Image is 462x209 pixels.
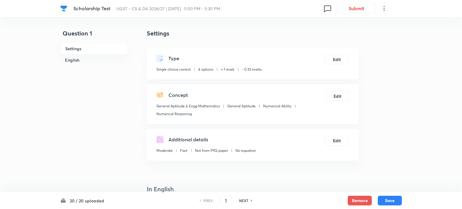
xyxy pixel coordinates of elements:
[325,55,349,64] button: Edit
[168,136,208,143] h5: Additional details
[156,55,164,62] img: questionType.svg
[180,148,187,153] p: Fact
[378,196,402,205] button: Save
[263,103,291,109] p: Numerical Ability
[203,198,213,203] h6: PREV
[60,5,69,12] a: Company Logo
[337,4,376,13] button: Submit
[198,67,213,72] p: 4 options
[156,103,220,109] p: General Aptitude & Engg Mathematics
[348,196,372,205] button: Remove
[147,29,359,38] h4: Settings
[325,136,349,146] button: Edit
[60,29,128,43] h4: Question 1
[168,55,179,62] h5: Type
[326,91,349,101] button: Edit
[70,198,104,204] h6: 20 / 20 uploaded
[60,54,128,66] h6: English
[147,185,359,194] h4: In English
[221,67,234,72] p: + 1 mark
[73,5,110,11] span: Scholarship Test
[227,103,256,109] p: General Aptitude
[116,6,220,11] span: UGST - CS & DA 2026/27 | [DATE] · 5:00 PM - 5:30 PM
[156,111,192,117] p: Numerical Reasoning
[60,43,128,54] h6: Settings
[156,136,164,143] img: questionDetails.svg
[156,67,191,72] p: Single choice correct
[242,67,262,72] p: - 0.33 marks
[168,91,188,99] h5: Concept
[156,148,173,153] p: Moderate
[239,198,248,203] h6: NEXT
[156,91,164,99] img: questionConcept.svg
[195,148,228,153] p: Not from PYQ paper
[60,5,67,12] img: Company Logo
[236,148,256,153] p: No equation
